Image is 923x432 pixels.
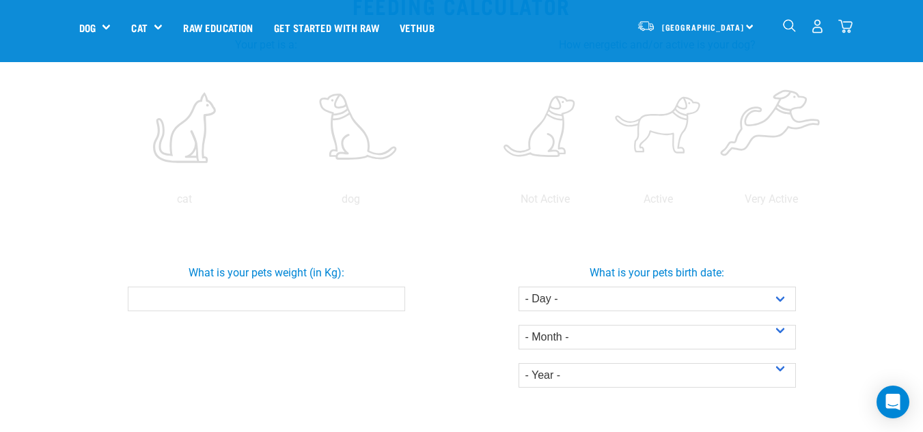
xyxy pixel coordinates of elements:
[173,1,263,55] a: Raw Education
[68,265,465,281] label: What is your pets weight (in Kg):
[838,19,853,33] img: home-icon@2x.png
[637,20,655,32] img: van-moving.png
[877,386,909,418] div: Open Intercom Messenger
[389,1,445,55] a: Vethub
[79,20,96,36] a: Dog
[264,1,389,55] a: Get started with Raw
[131,20,147,36] a: Cat
[605,191,712,207] p: Active
[717,191,825,207] p: Very Active
[104,191,265,207] p: cat
[459,265,855,281] label: What is your pets birth date:
[810,19,825,33] img: user.png
[662,25,745,30] span: [GEOGRAPHIC_DATA]
[271,191,432,207] p: dog
[783,19,796,32] img: home-icon-1@2x.png
[492,191,599,207] p: Not Active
